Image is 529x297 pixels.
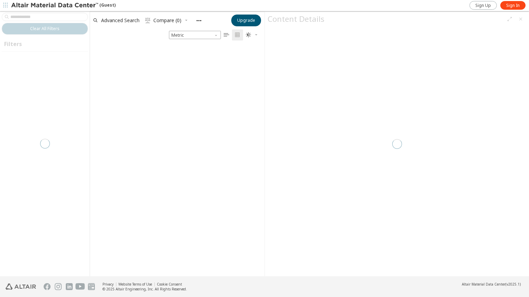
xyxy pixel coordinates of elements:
[169,31,221,39] div: Unit System
[169,31,221,39] span: Metric
[11,2,99,9] img: Altair Material Data Center
[101,18,140,23] span: Advanced Search
[231,15,261,26] button: Upgrade
[506,3,520,8] span: Sign In
[157,282,182,287] a: Cookie Consent
[145,18,151,23] i: 
[102,282,114,287] a: Privacy
[118,282,152,287] a: Website Terms of Use
[102,287,187,291] div: © 2025 Altair Engineering, Inc. All Rights Reserved.
[462,282,521,287] div: (v2025.1)
[475,3,491,8] span: Sign Up
[246,32,251,38] i: 
[221,29,232,40] button: Table View
[235,32,240,38] i: 
[6,283,36,290] img: Altair Engineering
[500,1,526,10] a: Sign In
[237,18,255,23] span: Upgrade
[243,29,261,40] button: Theme
[462,282,505,287] span: Altair Material Data Center
[224,32,229,38] i: 
[153,18,181,23] span: Compare (0)
[11,2,116,9] div: (Guest)
[232,29,243,40] button: Tile View
[469,1,497,10] a: Sign Up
